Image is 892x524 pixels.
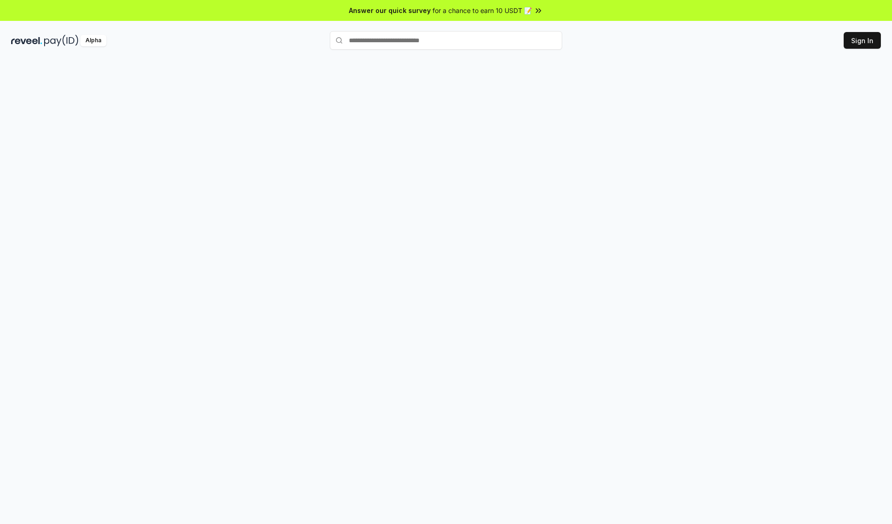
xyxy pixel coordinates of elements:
button: Sign In [844,32,881,49]
span: Answer our quick survey [349,6,431,15]
div: Alpha [80,35,106,46]
img: reveel_dark [11,35,42,46]
img: pay_id [44,35,79,46]
span: for a chance to earn 10 USDT 📝 [433,6,532,15]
